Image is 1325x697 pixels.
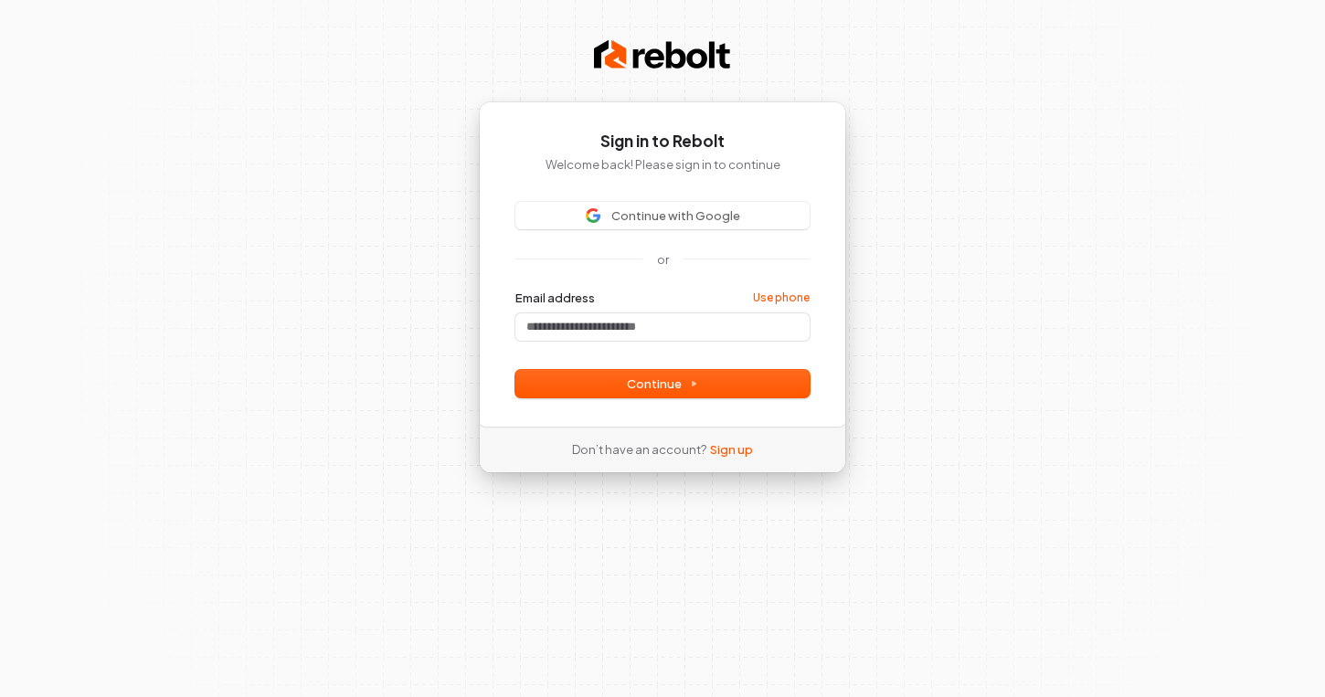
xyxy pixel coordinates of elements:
[611,207,740,224] span: Continue with Google
[515,156,810,173] p: Welcome back! Please sign in to continue
[753,290,810,305] a: Use phone
[710,441,753,458] a: Sign up
[515,131,810,153] h1: Sign in to Rebolt
[657,251,669,268] p: or
[627,375,698,392] span: Continue
[515,202,810,229] button: Sign in with GoogleContinue with Google
[515,290,595,306] label: Email address
[586,208,600,223] img: Sign in with Google
[594,37,731,73] img: Rebolt Logo
[515,370,810,397] button: Continue
[572,441,706,458] span: Don’t have an account?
